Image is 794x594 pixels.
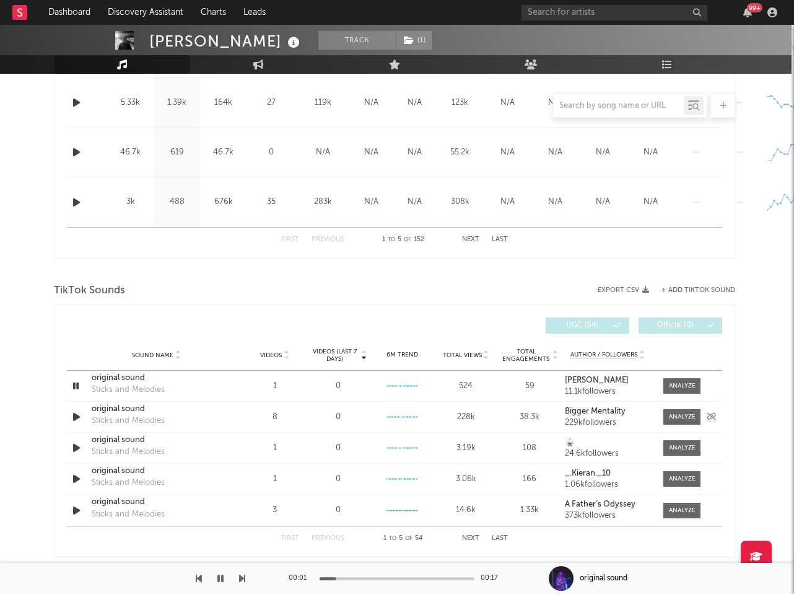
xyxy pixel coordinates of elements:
[521,5,707,20] input: Search for artists
[565,388,651,396] div: 11.1k followers
[582,196,624,208] div: N/A
[649,287,735,294] button: + Add TikTok Sound
[565,500,635,508] strong: A Father’s Odyssey
[546,317,629,334] button: UGC(54)
[250,146,293,159] div: 0
[487,146,528,159] div: N/A
[310,348,360,363] span: Videos (last 7 days)
[487,196,528,208] div: N/A
[437,473,495,485] div: 3.06k
[92,508,165,521] div: Sticks and Melodies
[246,473,303,485] div: 1
[369,531,437,546] div: 1 5 54
[554,322,611,329] span: UGC ( 54 )
[281,236,299,243] button: First
[565,500,651,509] a: A Father’s Odyssey
[565,450,651,458] div: 24.6k followers
[501,504,559,516] div: 1.33k
[203,146,243,159] div: 46.7k
[565,438,651,447] a: 🥋
[582,146,624,159] div: N/A
[565,438,575,446] strong: 🥋
[565,419,651,427] div: 229k followers
[462,236,479,243] button: Next
[246,380,303,392] div: 1
[598,286,649,294] button: Export CSV
[501,473,559,485] div: 166
[92,496,221,508] a: original sound
[157,196,197,208] div: 488
[630,196,671,208] div: N/A
[462,535,479,542] button: Next
[639,317,722,334] button: Official(0)
[54,283,125,298] span: TikTok Sounds
[373,350,431,360] div: 6M Trend
[565,376,651,385] a: [PERSON_NAME]
[747,3,762,12] div: 99 +
[246,504,303,516] div: 3
[352,146,390,159] div: N/A
[534,196,576,208] div: N/A
[92,372,221,384] a: original sound
[501,411,559,423] div: 38.3k
[92,465,221,477] a: original sound
[661,287,735,294] button: + Add TikTok Sound
[396,196,433,208] div: N/A
[157,146,197,159] div: 619
[743,7,752,17] button: 99+
[565,376,629,384] strong: [PERSON_NAME]
[318,31,396,50] button: Track
[92,403,221,415] a: original sound
[492,236,508,243] button: Last
[336,504,341,516] div: 0
[501,380,559,392] div: 59
[92,384,165,396] div: Sticks and Melodies
[492,535,508,542] button: Last
[437,411,495,423] div: 228k
[336,442,341,454] div: 0
[565,481,651,489] div: 1.06k followers
[281,535,299,542] button: First
[299,196,346,208] div: 283k
[565,512,651,520] div: 373k followers
[203,196,243,208] div: 676k
[439,146,481,159] div: 55.2k
[369,233,437,247] div: 1 5 152
[92,415,165,427] div: Sticks and Melodies
[565,469,611,477] strong: _.Kieran._10
[92,446,165,458] div: Sticks and Melodies
[437,504,495,516] div: 14.6k
[501,348,551,363] span: Total Engagements
[336,473,341,485] div: 0
[389,536,396,541] span: to
[534,146,576,159] div: N/A
[565,407,626,415] strong: Bigger Mentality
[312,236,344,243] button: Previous
[110,146,151,159] div: 46.7k
[396,146,433,159] div: N/A
[565,407,651,416] a: Bigger Mentality
[501,442,559,454] div: 108
[246,411,303,423] div: 8
[352,196,390,208] div: N/A
[92,477,165,489] div: Sticks and Melodies
[396,31,432,50] button: (1)
[388,237,395,242] span: to
[149,31,303,51] div: [PERSON_NAME]
[250,196,293,208] div: 35
[336,380,341,392] div: 0
[437,442,495,454] div: 3.19k
[553,101,684,111] input: Search by song name or URL
[289,571,313,586] div: 00:01
[439,196,481,208] div: 308k
[437,380,495,392] div: 524
[404,237,411,242] span: of
[481,571,505,586] div: 00:17
[246,442,303,454] div: 1
[92,434,221,446] a: original sound
[647,322,704,329] span: Official ( 0 )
